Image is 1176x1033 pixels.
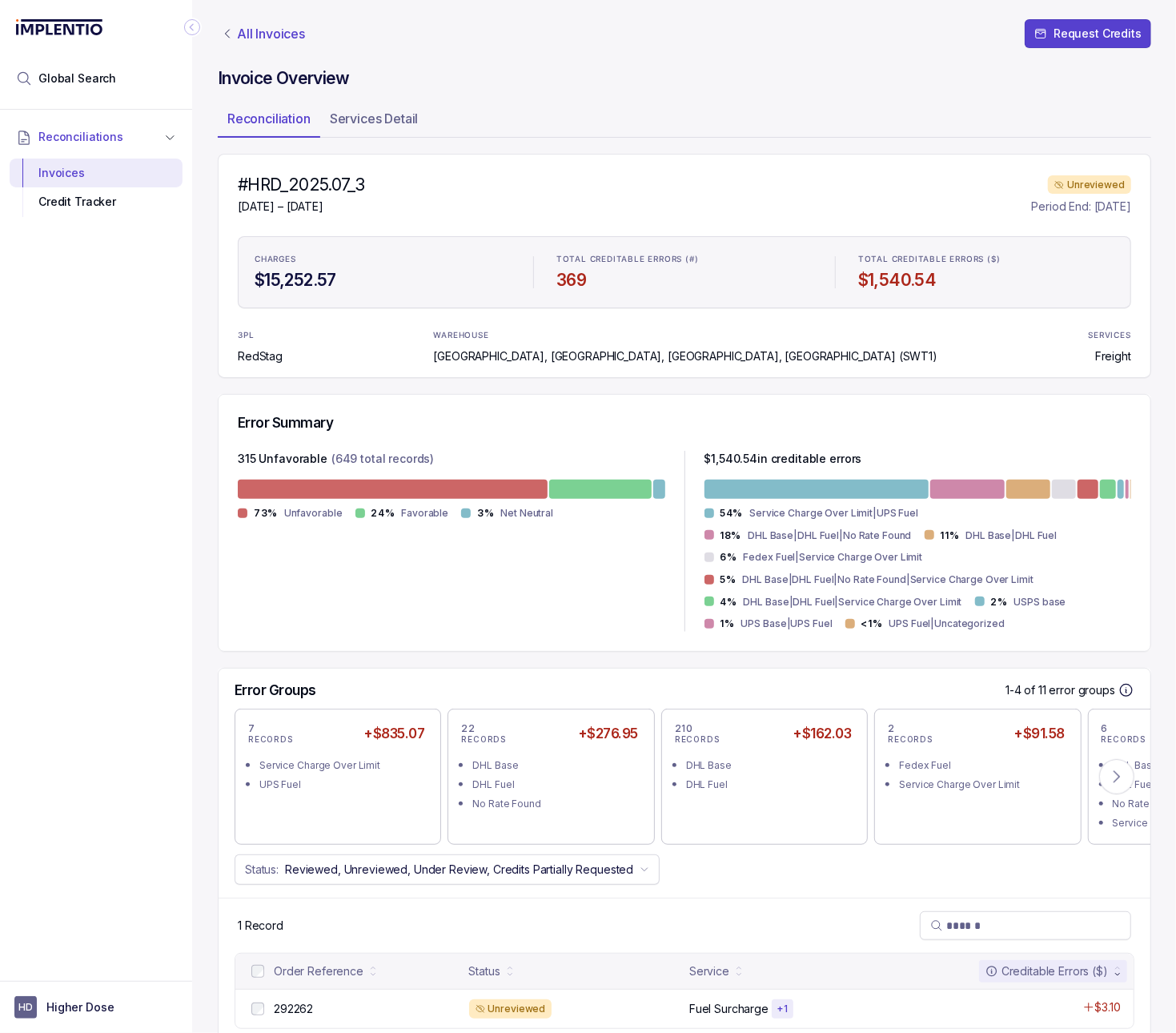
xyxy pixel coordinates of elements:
[472,777,639,793] div: DHL Fuel
[556,269,813,291] h4: 369
[1054,26,1142,42] p: Request Credits
[965,528,1057,544] p: DHL Base|DHL Fuel
[38,70,116,86] span: Global Search
[472,758,639,774] div: DHL Base
[686,758,853,774] div: DHL Base
[1050,682,1115,698] p: error groups
[320,106,428,138] li: Tab Services Detail
[749,505,918,521] p: Service Charge Over Limit|UPS Fuel
[371,507,395,520] p: 24%
[720,573,737,586] p: 5%
[556,255,699,264] p: TOTAL CREDITABLE ERRORS (#)
[245,862,279,878] p: Status:
[858,269,1114,291] h4: $1,540.54
[675,722,693,735] p: 210
[500,505,553,521] p: Net Neutral
[433,348,937,364] p: [GEOGRAPHIC_DATA], [GEOGRAPHIC_DATA], [GEOGRAPHIC_DATA], [GEOGRAPHIC_DATA] (SWT1)
[720,551,737,564] p: 6%
[704,451,862,470] p: $ 1,540.54 in creditable errors
[849,243,1124,301] li: Statistic TOTAL CREDITABLE ERRORS ($)
[469,963,500,979] div: Status
[218,67,1151,90] h4: Invoice Overview
[248,722,255,735] p: 7
[254,507,278,520] p: 73%
[461,722,475,735] p: 22
[274,1001,313,1017] p: 292262
[477,507,494,520] p: 3%
[22,159,170,187] div: Invoices
[183,18,202,37] div: Collapse Icon
[10,155,183,220] div: Reconciliations
[1010,723,1067,744] h5: +$91.58
[744,549,923,565] p: Fedex Fuel|Service Charge Over Limit
[238,918,283,934] p: 1 Record
[255,269,511,291] h4: $15,252.57
[1048,175,1131,195] div: Unreviewed
[1014,594,1066,610] p: USPS base
[789,723,854,744] h5: +$162.03
[218,106,320,138] li: Tab Reconciliation
[259,758,426,774] div: Service Charge Over Limit
[861,617,883,630] p: <1%
[251,1003,264,1015] input: checkbox-checkbox
[14,996,37,1019] span: User initials
[331,451,434,470] p: (649 total records)
[284,505,343,521] p: Unfavorable
[259,777,426,793] div: UPS Fuel
[1032,199,1131,215] p: Period End: [DATE]
[1102,722,1109,735] p: 6
[238,451,327,470] p: 315 Unfavorable
[238,348,283,364] p: RedStag
[1095,348,1131,364] p: Freight
[1005,682,1050,698] p: 1-4 of 11
[461,735,506,745] p: RECORDS
[218,26,308,42] a: Link All Invoices
[1025,19,1151,48] button: Request Credits
[401,505,448,521] p: Favorable
[720,507,744,520] p: 54%
[941,529,960,542] p: 11%
[888,722,895,735] p: 2
[274,963,363,979] div: Order Reference
[237,26,305,42] p: All Invoices
[238,414,333,432] h5: Error Summary
[686,777,853,793] div: DHL Fuel
[469,999,552,1019] div: Unreviewed
[285,862,633,878] p: Reviewed, Unreviewed, Under Review, Credits Partially Requested
[1102,735,1146,745] p: RECORDS
[547,243,822,301] li: Statistic TOTAL CREDITABLE ERRORS (#)
[720,529,742,542] p: 18%
[38,129,123,145] span: Reconciliations
[689,963,729,979] div: Service
[14,996,178,1019] button: User initialsHigher Dose
[748,528,911,544] p: DHL Base|DHL Fuel|No Rate Found
[227,109,311,128] p: Reconciliation
[472,796,639,812] div: No Rate Found
[238,918,283,934] div: Remaining page entries
[899,758,1066,774] div: Fedex Fuel
[985,963,1108,979] div: Creditable Errors ($)
[238,199,364,215] p: [DATE] – [DATE]
[675,735,720,745] p: RECORDS
[888,735,933,745] p: RECORDS
[22,187,170,216] div: Credit Tracker
[238,236,1131,308] ul: Statistic Highlights
[238,174,364,196] h4: #HRD_2025.07_3
[238,331,279,340] p: 3PL
[741,616,833,632] p: UPS Base|UPS Fuel
[46,999,114,1015] p: Higher Dose
[255,255,296,264] p: CHARGES
[235,854,660,885] button: Status:Reviewed, Unreviewed, Under Review, Credits Partially Requested
[330,109,419,128] p: Services Detail
[248,735,293,745] p: RECORDS
[720,596,737,609] p: 4%
[899,777,1066,793] div: Service Charge Over Limit
[361,723,428,744] h5: +$835.07
[689,1001,769,1017] p: Fuel Surcharge
[10,119,183,155] button: Reconciliations
[235,681,316,699] h5: Error Groups
[251,965,264,978] input: checkbox-checkbox
[1095,999,1121,1015] p: $3.10
[858,255,1001,264] p: TOTAL CREDITABLE ERRORS ($)
[575,723,641,744] h5: +$276.95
